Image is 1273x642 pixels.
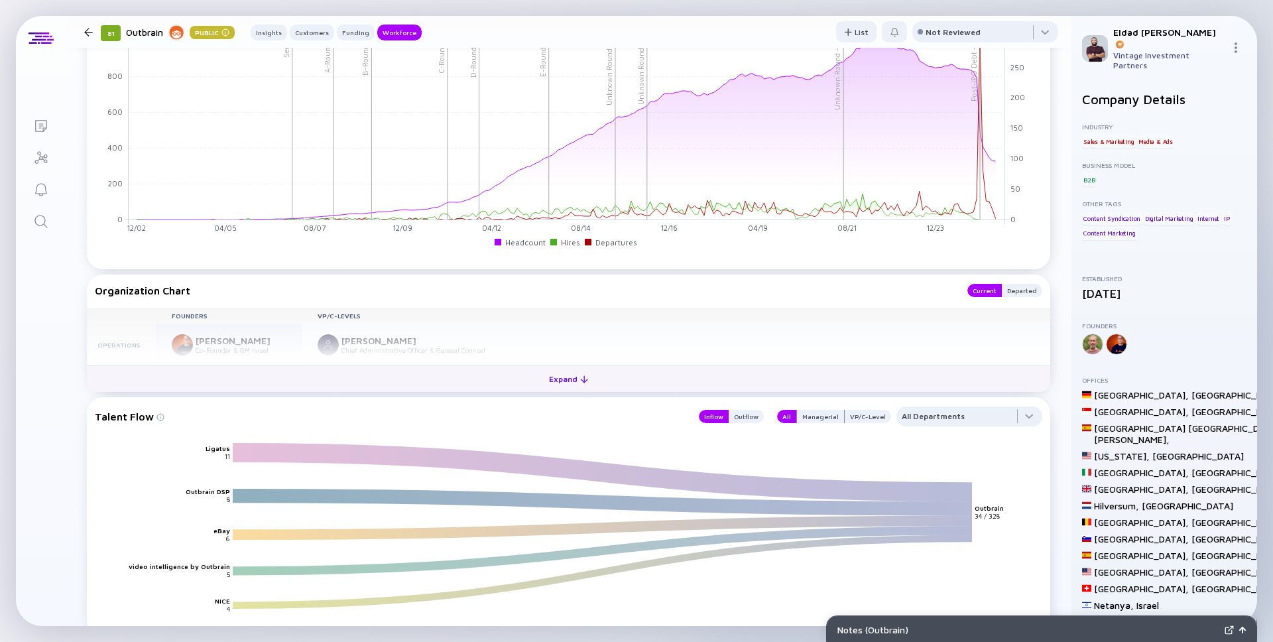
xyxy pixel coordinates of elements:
div: Not Reviewed [926,27,981,37]
div: Media & Ads [1137,135,1174,148]
div: Founders [1082,322,1246,330]
tspan: 04/12 [482,224,501,232]
a: Reminders [16,172,66,204]
div: [GEOGRAPHIC_DATA] [1142,500,1233,511]
div: Other Tags [1082,200,1246,208]
img: Belgium Flag [1082,517,1091,527]
div: Hilversum , [1094,500,1139,511]
div: Organization Chart [95,284,954,297]
img: Israel Flag [1082,600,1091,610]
div: Outbrain [126,24,235,40]
div: Internet [1196,212,1221,225]
img: Eldad Profile Picture [1082,35,1108,62]
div: Insights [251,26,287,39]
h2: Company Details [1082,92,1246,107]
div: Offices [1082,376,1246,384]
img: Netherlands Flag [1082,501,1091,510]
div: Industry [1082,123,1246,131]
div: Inflow [699,410,729,423]
tspan: 04/19 [748,224,768,232]
tspan: 12/09 [393,224,412,232]
button: Outflow [729,410,764,423]
div: Departed [1002,284,1042,297]
div: [GEOGRAPHIC_DATA] [1152,450,1244,462]
button: Funding [337,25,375,40]
tspan: 800 [107,72,123,80]
button: Current [967,284,1002,297]
div: [GEOGRAPHIC_DATA] , [1094,406,1189,417]
tspan: 0 [1010,214,1016,223]
div: Workforce [377,26,422,39]
div: Sales & Marketing [1082,135,1136,148]
tspan: 200 [108,178,123,187]
div: Customers [290,26,334,39]
text: Outbrain DSP [186,487,230,495]
text: 11 [225,452,230,460]
div: [GEOGRAPHIC_DATA] , [1094,517,1189,528]
button: Managerial [796,410,845,423]
tspan: 04/05 [214,224,237,232]
tspan: 12/23 [927,224,944,232]
text: 4 [227,605,230,613]
tspan: 12/16 [661,224,678,232]
img: United States Flag [1082,451,1091,460]
text: 5 [227,570,230,578]
img: Germany Flag [1082,390,1091,399]
div: [GEOGRAPHIC_DATA][PERSON_NAME] , [1094,422,1185,445]
div: Notes ( Outbrain ) [837,624,1219,635]
img: Spain Flag [1082,550,1091,560]
text: Ligatus [206,444,230,452]
img: Italy Flag [1082,468,1091,477]
tspan: 08/07 [304,224,326,232]
img: United States Flag [1082,567,1091,576]
div: [GEOGRAPHIC_DATA] , [1094,566,1189,578]
button: Customers [290,25,334,40]
text: 8 [227,495,230,503]
tspan: 150 [1010,123,1023,132]
img: Switzerland Flag [1082,584,1091,593]
a: Search [16,204,66,236]
div: B2B [1082,173,1096,186]
div: Talent Flow [95,407,686,426]
button: Workforce [377,25,422,40]
div: Content Marketing [1082,227,1137,240]
button: List [836,21,877,42]
div: Content Syndication [1082,212,1142,225]
div: Netanya , [1094,600,1134,611]
div: [DATE] [1082,287,1246,300]
tspan: 08/14 [571,224,591,232]
text: NICE [215,597,230,605]
div: [GEOGRAPHIC_DATA] , [1094,389,1189,401]
div: List [836,22,877,42]
tspan: 250 [1010,63,1024,72]
div: [US_STATE] , [1094,450,1150,462]
tspan: 08/21 [837,224,857,232]
div: Vintage Investment Partners [1113,50,1225,70]
div: Managerial [797,410,844,423]
button: VP/C-Level [845,410,891,423]
a: Investor Map [16,141,66,172]
div: [GEOGRAPHIC_DATA] , [1094,550,1189,561]
div: 81 [101,25,121,41]
tspan: 12/02 [127,224,146,232]
tspan: 400 [107,143,123,151]
tspan: 100 [1010,154,1024,162]
button: Expand [87,365,1050,392]
div: [GEOGRAPHIC_DATA] , [1094,467,1189,478]
img: Slovenia Flag [1082,534,1091,543]
div: [GEOGRAPHIC_DATA] , [1094,483,1189,495]
img: Open Notes [1239,627,1246,633]
text: eBay [213,527,230,535]
div: Business Model [1082,161,1246,169]
div: Israel [1136,600,1159,611]
div: Digital Marketing [1144,212,1195,225]
img: United Kingdom Flag [1082,484,1091,493]
button: Insights [251,25,287,40]
button: All [777,410,796,423]
img: Menu [1231,42,1241,53]
text: 6 [225,535,230,543]
tspan: 200 [1010,93,1025,101]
